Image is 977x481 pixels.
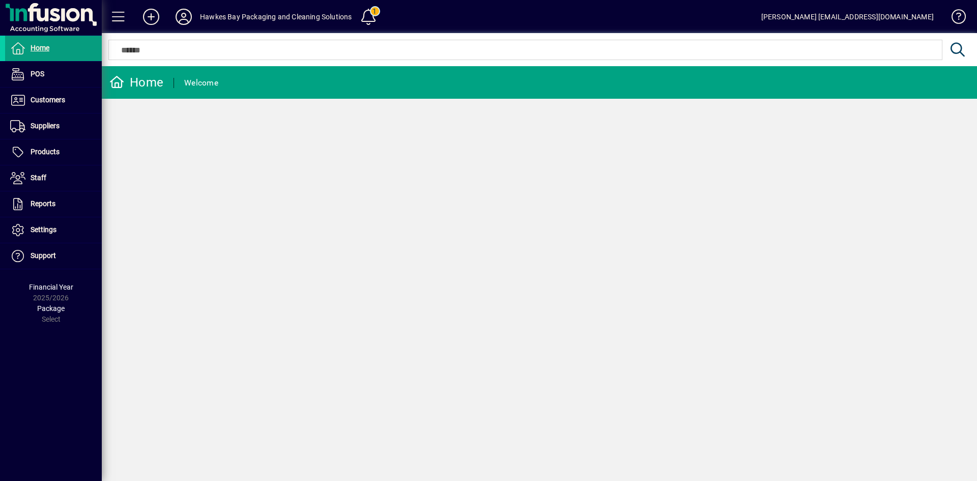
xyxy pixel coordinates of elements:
span: Package [37,304,65,313]
div: Hawkes Bay Packaging and Cleaning Solutions [200,9,352,25]
a: Products [5,139,102,165]
a: Knowledge Base [944,2,964,35]
a: Staff [5,165,102,191]
span: Financial Year [29,283,73,291]
span: Settings [31,225,56,234]
div: Welcome [184,75,218,91]
a: Suppliers [5,114,102,139]
button: Add [135,8,167,26]
span: Suppliers [31,122,60,130]
button: Profile [167,8,200,26]
span: Products [31,148,60,156]
a: Customers [5,88,102,113]
span: Reports [31,200,55,208]
span: Customers [31,96,65,104]
span: Staff [31,174,46,182]
span: Home [31,44,49,52]
div: [PERSON_NAME] [EMAIL_ADDRESS][DOMAIN_NAME] [761,9,934,25]
span: Support [31,251,56,260]
span: POS [31,70,44,78]
a: POS [5,62,102,87]
a: Reports [5,191,102,217]
div: Home [109,74,163,91]
a: Support [5,243,102,269]
a: Settings [5,217,102,243]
